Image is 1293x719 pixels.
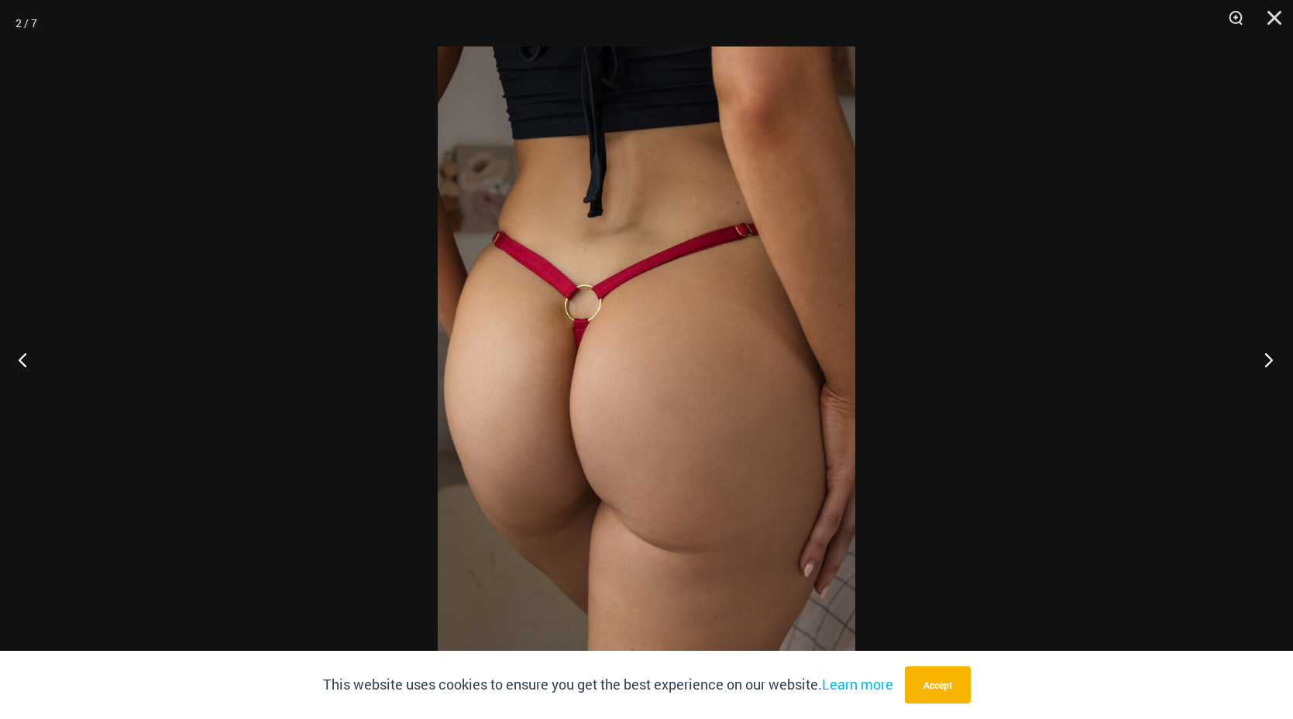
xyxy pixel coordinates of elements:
a: Learn more [822,675,893,693]
img: Carla Red 6002 Bottom 03 [438,46,855,673]
p: This website uses cookies to ensure you get the best experience on our website. [323,673,893,697]
div: 2 / 7 [15,12,37,35]
button: Accept [905,666,971,704]
button: Next [1235,321,1293,398]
